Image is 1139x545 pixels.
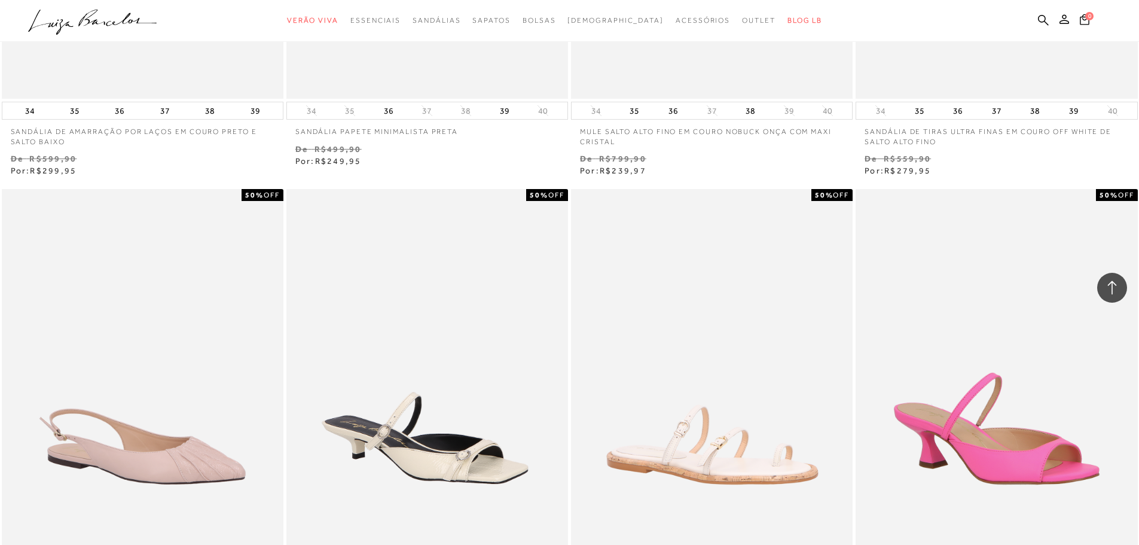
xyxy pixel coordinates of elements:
[29,154,77,163] small: R$599,90
[413,10,460,32] a: categoryNavScreenReaderText
[580,166,646,175] span: Por:
[457,105,474,117] button: 38
[350,16,401,25] span: Essenciais
[949,102,966,119] button: 36
[567,10,664,32] a: noSubCategoriesText
[815,191,833,199] strong: 50%
[66,102,83,119] button: 35
[1065,102,1082,119] button: 39
[781,105,798,117] button: 39
[157,102,173,119] button: 37
[535,105,551,117] button: 40
[380,102,397,119] button: 36
[833,191,849,199] span: OFF
[2,120,283,147] a: SANDÁLIA DE AMARRAÇÃO POR LAÇOS EM COURO PRETO E SALTO BAIXO
[742,16,775,25] span: Outlet
[911,102,928,119] button: 35
[588,105,604,117] button: 34
[496,102,513,119] button: 39
[350,10,401,32] a: categoryNavScreenReaderText
[1100,191,1118,199] strong: 50%
[865,154,877,163] small: De
[11,166,77,175] span: Por:
[315,156,362,166] span: R$249,95
[286,120,568,137] a: SANDÁLIA PAPETE MINIMALISTA PRETA
[413,16,460,25] span: Sandálias
[295,156,362,166] span: Por:
[22,102,38,119] button: 34
[287,10,338,32] a: categoryNavScreenReaderText
[530,191,548,199] strong: 50%
[856,120,1137,147] a: SANDÁLIA DE TIRAS ULTRA FINAS EM COURO OFF WHITE DE SALTO ALTO FINO
[865,166,931,175] span: Por:
[11,154,23,163] small: De
[341,105,358,117] button: 35
[419,105,435,117] button: 37
[1104,105,1121,117] button: 40
[571,120,853,147] a: MULE SALTO ALTO FINO EM COURO NOBUCK ONÇA COM MAXI CRISTAL
[245,191,264,199] strong: 50%
[787,16,822,25] span: BLOG LB
[704,105,720,117] button: 37
[264,191,280,199] span: OFF
[523,10,556,32] a: categoryNavScreenReaderText
[567,16,664,25] span: [DEMOGRAPHIC_DATA]
[988,102,1005,119] button: 37
[548,191,564,199] span: OFF
[1085,12,1094,20] span: 0
[599,154,646,163] small: R$799,90
[676,16,730,25] span: Acessórios
[247,102,264,119] button: 39
[600,166,646,175] span: R$239,97
[626,102,643,119] button: 35
[676,10,730,32] a: categoryNavScreenReaderText
[872,105,889,117] button: 34
[287,16,338,25] span: Verão Viva
[742,102,759,119] button: 38
[295,144,308,154] small: De
[665,102,682,119] button: 36
[1076,13,1093,29] button: 0
[742,10,775,32] a: categoryNavScreenReaderText
[201,102,218,119] button: 38
[1027,102,1043,119] button: 38
[819,105,836,117] button: 40
[472,10,510,32] a: categoryNavScreenReaderText
[1118,191,1134,199] span: OFF
[111,102,128,119] button: 36
[884,166,931,175] span: R$279,95
[523,16,556,25] span: Bolsas
[580,154,593,163] small: De
[884,154,931,163] small: R$559,90
[314,144,362,154] small: R$499,90
[787,10,822,32] a: BLOG LB
[303,105,320,117] button: 34
[30,166,77,175] span: R$299,95
[472,16,510,25] span: Sapatos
